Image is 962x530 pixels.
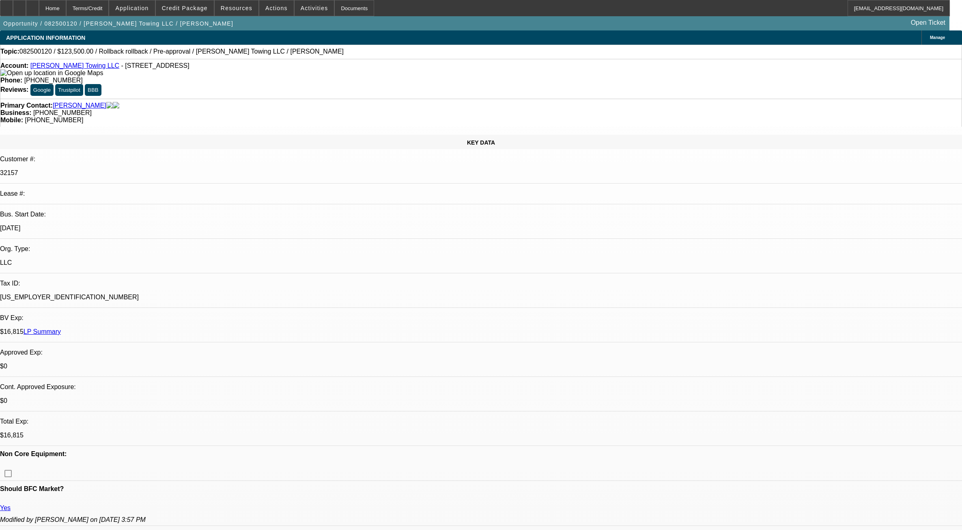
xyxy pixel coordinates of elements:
span: Opportunity / 082500120 / [PERSON_NAME] Towing LLC / [PERSON_NAME] [3,20,233,27]
span: [PHONE_NUMBER] [33,109,92,116]
span: APPLICATION INFORMATION [6,35,85,41]
img: linkedin-icon.png [113,102,119,109]
span: [PHONE_NUMBER] [24,77,83,84]
button: Credit Package [156,0,214,16]
span: - [STREET_ADDRESS] [121,62,189,69]
strong: Reviews: [0,86,28,93]
span: [PHONE_NUMBER] [25,117,83,123]
strong: Account: [0,62,28,69]
button: Google [30,84,54,96]
span: Credit Package [162,5,208,11]
span: Resources [221,5,252,11]
span: Manage [930,35,945,40]
button: Activities [295,0,334,16]
button: Resources [215,0,258,16]
strong: Phone: [0,77,22,84]
span: Activities [301,5,328,11]
span: Application [115,5,148,11]
strong: Primary Contact: [0,102,53,109]
strong: Mobile: [0,117,23,123]
button: Actions [259,0,294,16]
button: Application [109,0,155,16]
button: BBB [85,84,101,96]
span: 082500120 / $123,500.00 / Rollback rollback / Pre-approval / [PERSON_NAME] Towing LLC / [PERSON_N... [19,48,344,55]
strong: Topic: [0,48,19,55]
span: KEY DATA [467,139,495,146]
strong: Business: [0,109,31,116]
a: View Google Maps [0,69,103,76]
a: Open Ticket [908,16,949,30]
img: facebook-icon.png [106,102,113,109]
button: Trustpilot [55,84,83,96]
img: Open up location in Google Maps [0,69,103,77]
span: Actions [265,5,288,11]
a: [PERSON_NAME] Towing LLC [30,62,119,69]
a: LP Summary [24,328,61,335]
a: [PERSON_NAME] [53,102,106,109]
